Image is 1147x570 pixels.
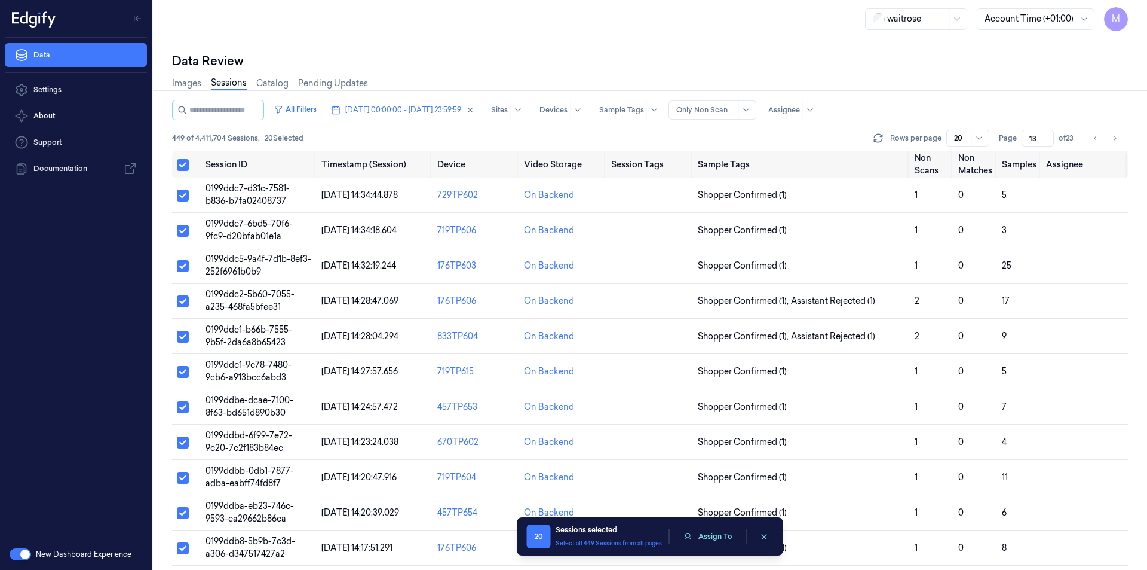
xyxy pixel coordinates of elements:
a: Documentation [5,157,147,181]
button: Select row [177,225,189,237]
th: Timestamp (Session) [317,151,433,178]
span: 2 [915,331,919,342]
a: Catalog [256,77,289,90]
span: 1 [915,507,918,518]
div: 457TP653 [437,401,514,413]
span: 20 Selected [265,133,303,144]
span: Shopper Confirmed (1) [698,365,787,378]
a: Data [5,43,147,67]
span: 0 [958,225,964,236]
span: 0 [958,190,964,200]
th: Video Storage [519,151,606,178]
span: 1 [915,260,918,271]
span: 0 [958,295,964,306]
div: On Backend [524,224,574,237]
span: 3 [1002,225,1007,236]
span: 5 [1002,190,1007,200]
div: On Backend [524,507,574,519]
span: 20 [527,525,551,548]
button: Select row [177,190,189,202]
span: Shopper Confirmed (1) [698,471,787,484]
button: Select row [177,295,189,307]
span: 0199ddc5-9a4f-7d1b-8ef3-252f6961b0b9 [206,254,311,277]
div: On Backend [524,330,574,343]
button: Go to next page [1106,130,1123,147]
div: 719TP615 [437,365,514,378]
div: 719TP604 [437,471,514,484]
span: Shopper Confirmed (1) [698,189,787,202]
div: On Backend [524,471,574,484]
span: 0199ddc7-d31c-7581-b836-b7fa02408737 [206,183,290,206]
span: [DATE] 14:23:24.038 [321,437,398,447]
a: Support [5,130,147,154]
span: 0199ddc7-6bd5-70f6-9fc9-d20bfab01e1a [206,218,293,242]
span: 0 [958,401,964,412]
span: 17 [1002,295,1010,306]
div: 719TP606 [437,224,514,237]
button: Select row [177,260,189,272]
span: 0199ddbd-6f99-7e72-9c20-7c2f183b84ec [206,430,292,453]
span: M [1104,7,1128,31]
span: 0199ddba-eb23-746c-9593-ca29662b86ca [206,501,294,524]
button: Select row [177,507,189,519]
div: On Backend [524,260,574,272]
span: 25 [1002,260,1011,271]
div: 176TP606 [437,542,514,554]
a: Settings [5,78,147,102]
span: 11 [1002,472,1008,483]
button: Go to previous page [1087,130,1104,147]
span: 0199ddb8-5b9b-7c3d-a306-d347517427a2 [206,536,295,559]
div: 833TP604 [437,330,514,343]
span: Assistant Rejected (1) [791,330,875,343]
button: Select all [177,159,189,171]
th: Sample Tags [693,151,910,178]
span: 0 [958,507,964,518]
button: Select row [177,401,189,413]
button: Assign To [677,528,740,545]
button: Select row [177,542,189,554]
span: Assistant Rejected (1) [791,295,875,307]
div: On Backend [524,365,574,378]
span: 6 [1002,507,1007,518]
p: Rows per page [890,133,941,144]
span: Shopper Confirmed (1) [698,436,787,449]
span: 5 [1002,366,1007,377]
button: clearSelection [755,527,774,546]
div: On Backend [524,401,574,413]
button: Select row [177,437,189,449]
span: 0 [958,331,964,342]
span: [DATE] 14:20:39.029 [321,507,399,518]
div: On Backend [524,295,574,307]
button: About [5,104,147,128]
span: 0199ddc1-9c78-7480-9cb6-a913bcc6abd3 [206,359,292,383]
span: Shopper Confirmed (1) [698,507,787,519]
a: Sessions [211,77,247,90]
span: 8 [1002,542,1007,553]
span: [DATE] 14:20:47.916 [321,472,397,483]
span: 9 [1002,331,1007,342]
th: Session Tags [606,151,693,178]
span: [DATE] 00:00:00 - [DATE] 23:59:59 [345,105,461,115]
span: 0 [958,542,964,553]
div: Data Review [172,53,1128,69]
span: 0 [958,366,964,377]
div: 729TP602 [437,189,514,202]
span: [DATE] 14:34:44.878 [321,190,398,200]
span: Shopper Confirmed (1) , [698,330,791,343]
th: Samples [997,151,1041,178]
div: On Backend [524,436,574,449]
span: 0 [958,437,964,447]
span: [DATE] 14:28:47.069 [321,295,398,306]
span: 0199ddbe-dcae-7100-8f63-bd651d890b30 [206,395,293,418]
span: 1 [915,401,918,412]
span: 1 [915,472,918,483]
span: 0 [958,260,964,271]
button: [DATE] 00:00:00 - [DATE] 23:59:59 [326,100,479,120]
th: Device [433,151,519,178]
span: 4 [1002,437,1007,447]
th: Assignee [1041,151,1128,178]
button: All Filters [269,100,321,119]
span: of 23 [1059,133,1078,144]
button: Select row [177,472,189,484]
span: [DATE] 14:24:57.472 [321,401,398,412]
